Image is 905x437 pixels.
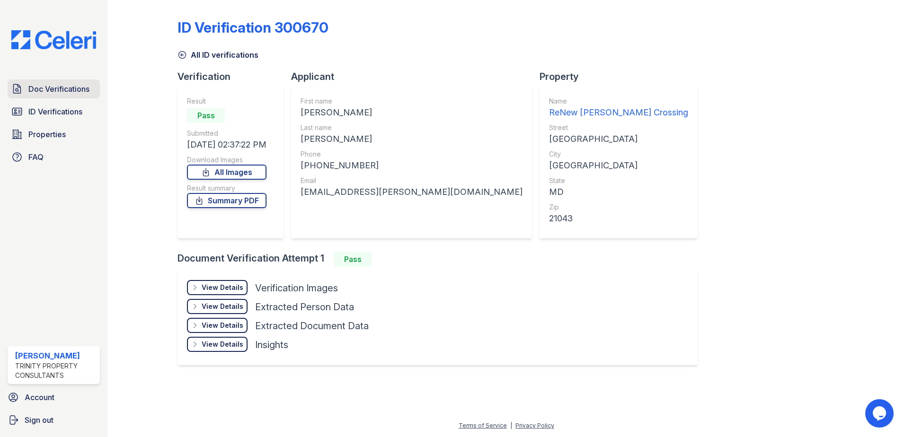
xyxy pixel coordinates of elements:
div: View Details [202,321,243,330]
a: Summary PDF [187,193,266,208]
span: ID Verifications [28,106,82,117]
div: Pass [187,108,225,123]
div: Street [549,123,688,132]
div: Zip [549,202,688,212]
div: View Details [202,340,243,349]
div: Download Images [187,155,266,165]
div: [GEOGRAPHIC_DATA] [549,159,688,172]
span: Doc Verifications [28,83,89,95]
div: Insights [255,338,288,351]
div: Trinity Property Consultants [15,361,96,380]
div: Verification Images [255,281,338,295]
div: [GEOGRAPHIC_DATA] [549,132,688,146]
div: Submitted [187,129,266,138]
a: Doc Verifications [8,79,100,98]
div: ID Verification 300670 [177,19,328,36]
span: Account [25,392,54,403]
div: | [510,422,512,429]
div: Email [301,176,523,185]
a: Terms of Service [459,422,507,429]
div: MD [549,185,688,199]
div: Last name [301,123,523,132]
a: All Images [187,165,266,180]
div: Result [187,96,266,106]
div: [PHONE_NUMBER] [301,159,523,172]
a: Account [4,388,104,407]
span: FAQ [28,151,44,163]
div: [PERSON_NAME] [301,132,523,146]
a: ID Verifications [8,102,100,121]
div: Extracted Person Data [255,300,354,314]
div: [EMAIL_ADDRESS][PERSON_NAME][DOMAIN_NAME] [301,185,523,199]
div: Name [549,96,688,106]
div: Extracted Document Data [255,319,369,332]
span: Sign out [25,414,53,426]
span: Properties [28,129,66,140]
div: Pass [334,252,372,267]
div: Property [540,70,705,83]
a: Sign out [4,411,104,429]
img: CE_Logo_Blue-a8612792a0a2168367f1c8372b55b34899dd931a85d93a1a3d3e32e68fde9ad4.png [4,30,104,49]
div: [DATE] 02:37:22 PM [187,138,266,151]
a: Name ReNew [PERSON_NAME] Crossing [549,96,688,119]
div: City [549,149,688,159]
div: ReNew [PERSON_NAME] Crossing [549,106,688,119]
div: View Details [202,302,243,311]
iframe: chat widget [865,399,896,428]
div: Result summary [187,184,266,193]
a: Properties [8,125,100,144]
a: FAQ [8,148,100,166]
div: Phone [301,149,523,159]
div: Verification [177,70,291,83]
div: State [549,176,688,185]
a: Privacy Policy [515,422,554,429]
div: Applicant [291,70,540,83]
div: [PERSON_NAME] [15,350,96,361]
div: View Details [202,283,243,292]
div: First name [301,96,523,106]
div: Document Verification Attempt 1 [177,252,705,267]
div: 21043 [549,212,688,225]
div: [PERSON_NAME] [301,106,523,119]
a: All ID verifications [177,49,258,61]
